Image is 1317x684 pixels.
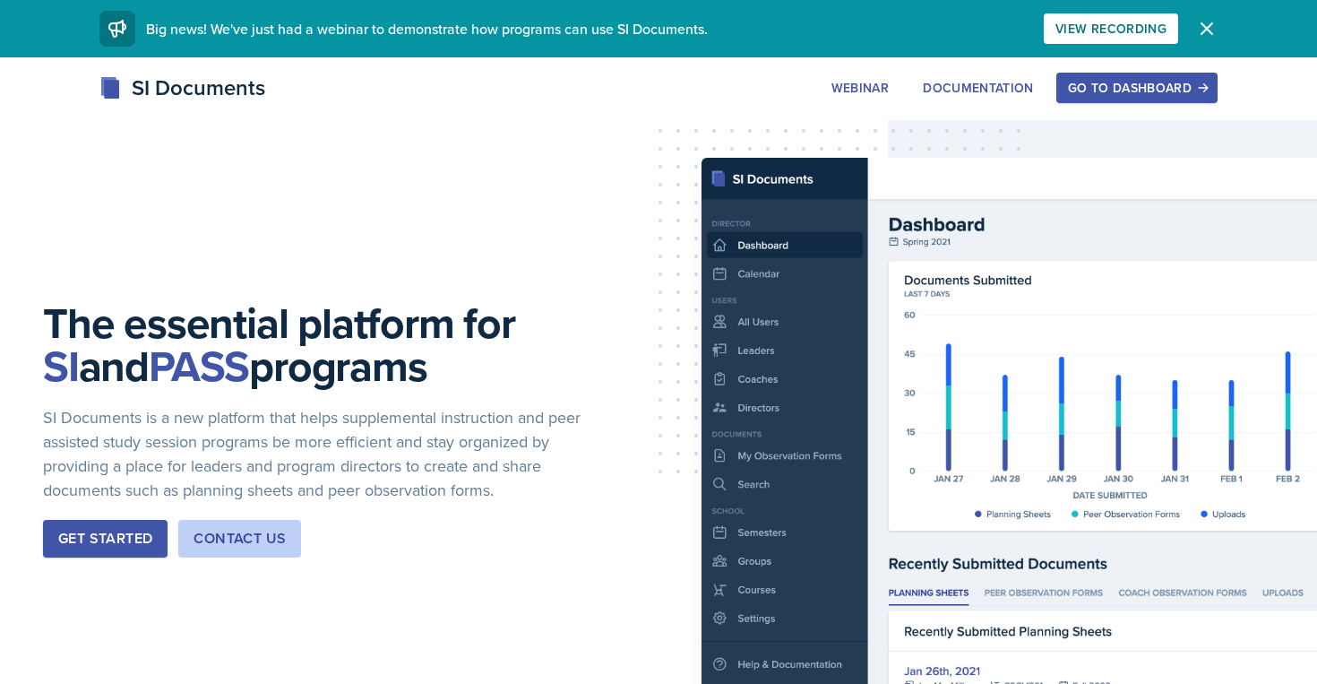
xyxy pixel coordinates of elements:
div: Webinar [831,81,889,95]
div: Contact Us [194,528,286,550]
button: Contact Us [178,520,301,558]
button: Get Started [43,520,168,558]
div: View Recording [1055,22,1166,36]
div: Go to Dashboard [1068,81,1206,95]
div: Get Started [58,528,152,550]
div: SI Documents [99,72,265,104]
button: Webinar [820,73,900,103]
span: Big news! We've just had a webinar to demonstrate how programs can use SI Documents. [146,19,708,39]
button: View Recording [1044,13,1178,44]
button: Go to Dashboard [1056,73,1218,103]
div: Documentation [923,81,1034,95]
button: Documentation [911,73,1046,103]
